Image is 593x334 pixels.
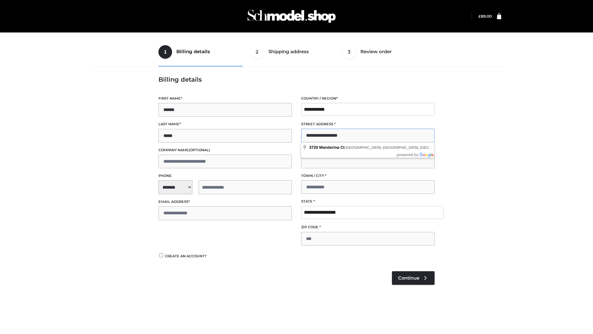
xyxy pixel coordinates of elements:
[309,145,318,150] span: 3720
[398,275,419,281] span: Continue
[158,253,164,257] input: Create an account?
[346,146,456,149] span: [GEOGRAPHIC_DATA], [GEOGRAPHIC_DATA], [GEOGRAPHIC_DATA]
[301,121,435,127] label: Street address
[245,4,338,28] img: Schmodel Admin 964
[319,145,345,150] span: Manderina Ct
[392,271,435,285] a: Continue
[301,173,435,179] label: Town / City
[158,96,292,101] label: First name
[158,76,435,83] h3: Billing details
[478,14,481,19] span: £
[478,14,492,19] a: £89.00
[478,14,492,19] bdi: 89.00
[158,121,292,127] label: Last name
[165,254,207,258] span: Create an account?
[301,224,435,230] label: ZIP Code
[301,199,435,204] label: State
[158,199,292,205] label: Email address
[158,173,292,179] label: Phone
[158,147,292,153] label: Company name
[189,148,210,152] span: (optional)
[301,96,435,101] label: Country / Region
